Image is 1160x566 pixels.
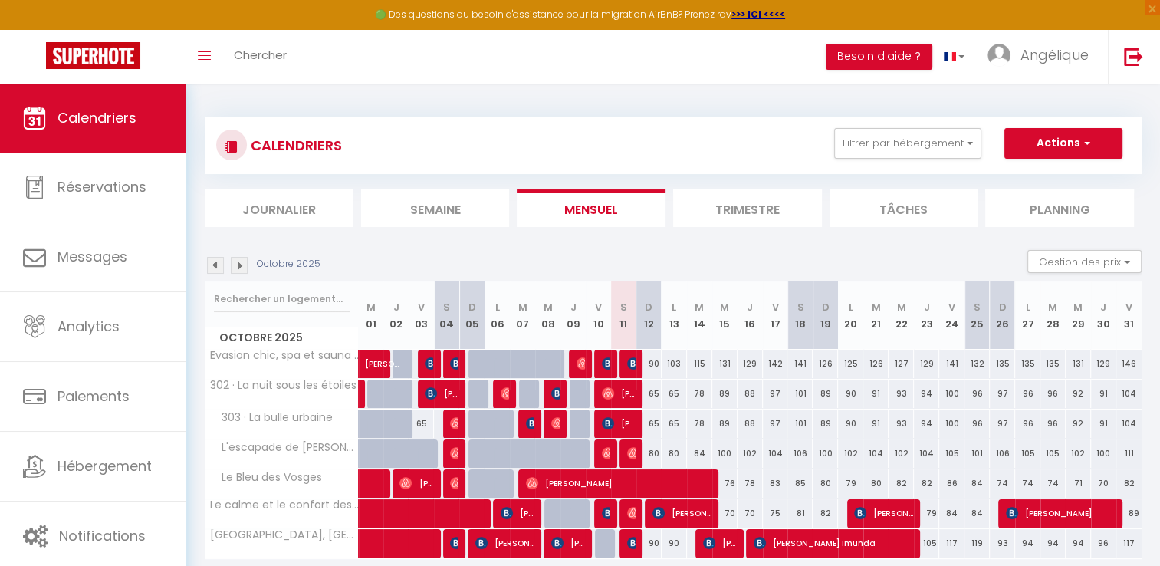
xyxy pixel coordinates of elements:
img: logout [1124,47,1143,66]
input: Rechercher un logement... [214,285,350,313]
div: 102 [738,439,763,468]
div: 96 [1040,410,1066,438]
div: 105 [939,439,964,468]
div: 100 [939,410,964,438]
abbr: V [1125,300,1132,314]
span: 303 · La bulle urbaine [208,410,337,426]
th: 04 [434,281,459,350]
div: 78 [687,410,712,438]
div: 84 [964,499,990,528]
div: 129 [1091,350,1116,378]
abbr: M [1048,300,1057,314]
span: Le calme et le confort des Sorbiers [208,499,361,511]
span: L'escapade de [PERSON_NAME] [208,439,361,456]
div: 104 [1116,410,1142,438]
span: Slovane Messalti [450,409,458,438]
span: [PERSON_NAME] [526,469,711,498]
div: 105 [1015,439,1040,468]
div: 82 [813,499,838,528]
abbr: M [872,300,881,314]
div: 135 [1040,350,1066,378]
span: Chebenbeg Yacine [627,349,636,378]
th: 05 [459,281,485,350]
abbr: M [1073,300,1083,314]
span: [PERSON_NAME] [652,499,711,528]
span: Enis Touns [526,409,534,438]
span: [PERSON_NAME] [1006,499,1116,528]
div: 90 [838,380,863,408]
th: 21 [863,281,889,350]
div: 135 [1015,350,1040,378]
abbr: M [366,300,376,314]
div: 115 [687,350,712,378]
div: 89 [1116,499,1142,528]
div: 111 [1116,439,1142,468]
div: 106 [787,439,813,468]
div: 94 [914,380,939,408]
abbr: L [1025,300,1030,314]
div: 81 [787,499,813,528]
div: 94 [1066,529,1091,558]
div: 70 [738,499,763,528]
span: [PERSON_NAME] [450,349,458,378]
abbr: J [1100,300,1106,314]
div: 91 [1091,380,1116,408]
abbr: D [998,300,1006,314]
div: 90 [636,350,662,378]
abbr: L [672,300,676,314]
div: 142 [763,350,788,378]
abbr: S [974,300,981,314]
a: ... Angélique [976,30,1108,84]
div: 100 [939,380,964,408]
button: Filtrer par hébergement [834,128,981,159]
div: 135 [990,350,1015,378]
li: Trimestre [673,189,822,227]
div: 71 [1066,469,1091,498]
span: [PERSON_NAME] [365,341,400,370]
div: 106 [990,439,1015,468]
span: [PERSON_NAME] [602,439,610,468]
div: 74 [1015,469,1040,498]
div: 119 [964,529,990,558]
span: [PERSON_NAME] [854,499,913,528]
th: 20 [838,281,863,350]
span: [GEOGRAPHIC_DATA], [GEOGRAPHIC_DATA], [MEDICAL_DATA] et Congrès [208,529,361,541]
div: 96 [1015,410,1040,438]
div: 80 [636,439,662,468]
abbr: J [924,300,930,314]
th: 24 [939,281,964,350]
div: 65 [662,380,687,408]
span: Hébergement [58,456,152,476]
span: Octobre 2025 [205,327,358,349]
a: >>> ICI <<<< [731,8,785,21]
div: 97 [990,380,1015,408]
div: 97 [990,410,1015,438]
span: [PERSON_NAME] [627,528,636,558]
div: 88 [738,380,763,408]
th: 29 [1066,281,1091,350]
span: Angélique [1020,45,1089,64]
button: Actions [1004,128,1122,159]
span: 302 · La nuit sous les étoiles [208,380,357,391]
span: [PERSON_NAME] [602,499,610,528]
span: [PERSON_NAME] [627,499,636,528]
abbr: L [495,300,500,314]
div: 91 [863,410,889,438]
abbr: M [544,300,553,314]
img: Super Booking [46,42,140,69]
span: [PERSON_NAME] [450,469,458,498]
span: [PERSON_NAME] TRUCK [602,349,610,378]
span: [PERSON_NAME] [602,409,636,438]
div: 92 [1066,410,1091,438]
th: 02 [383,281,409,350]
div: 84 [964,469,990,498]
span: Chercher [234,47,287,63]
th: 25 [964,281,990,350]
button: Besoin d'aide ? [826,44,932,70]
abbr: D [468,300,476,314]
div: 126 [863,350,889,378]
span: [PERSON_NAME] [627,439,636,468]
div: 131 [1066,350,1091,378]
div: 93 [889,410,914,438]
